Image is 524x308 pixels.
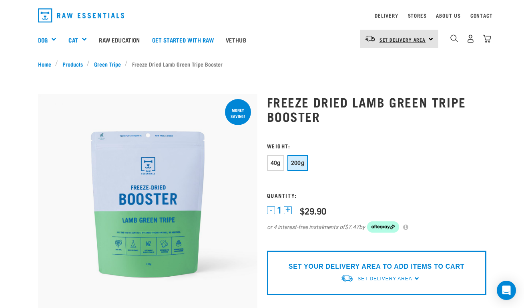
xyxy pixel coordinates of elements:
img: van-moving.png [365,35,375,42]
img: Raw Essentials Logo [38,8,124,22]
a: Dog [38,35,48,45]
a: Cat [68,35,78,45]
img: Afterpay [367,221,399,233]
img: home-icon-1@2x.png [450,34,458,42]
p: SET YOUR DELIVERY AREA TO ADD ITEMS TO CART [289,262,464,272]
nav: dropdown navigation [32,5,493,26]
div: or 4 interest-free instalments of by [267,221,486,233]
a: Raw Education [93,24,146,56]
button: + [284,206,292,214]
span: 40g [271,160,281,166]
a: Products [58,60,87,68]
h1: Freeze Dried Lamb Green Tripe Booster [267,95,486,124]
span: 200g [291,160,305,166]
a: About Us [436,14,460,17]
nav: breadcrumbs [38,60,486,68]
span: Set Delivery Area [357,276,412,282]
span: $7.47 [345,223,359,231]
button: - [267,206,275,214]
a: Vethub [220,24,252,56]
a: Delivery [375,14,398,17]
img: van-moving.png [341,274,353,282]
button: 40g [267,155,284,171]
img: user.png [466,34,475,43]
a: Get started with Raw [146,24,220,56]
div: Open Intercom Messenger [497,281,516,300]
h3: Quantity: [267,192,486,198]
a: Stores [408,14,427,17]
a: Home [38,60,56,68]
a: Green Tripe [90,60,125,68]
div: $29.90 [300,206,326,216]
button: 200g [287,155,308,171]
span: Set Delivery Area [379,38,426,41]
img: home-icon@2x.png [483,34,491,43]
a: Contact [470,14,493,17]
h3: Weight: [267,143,486,149]
span: 1 [277,206,282,215]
